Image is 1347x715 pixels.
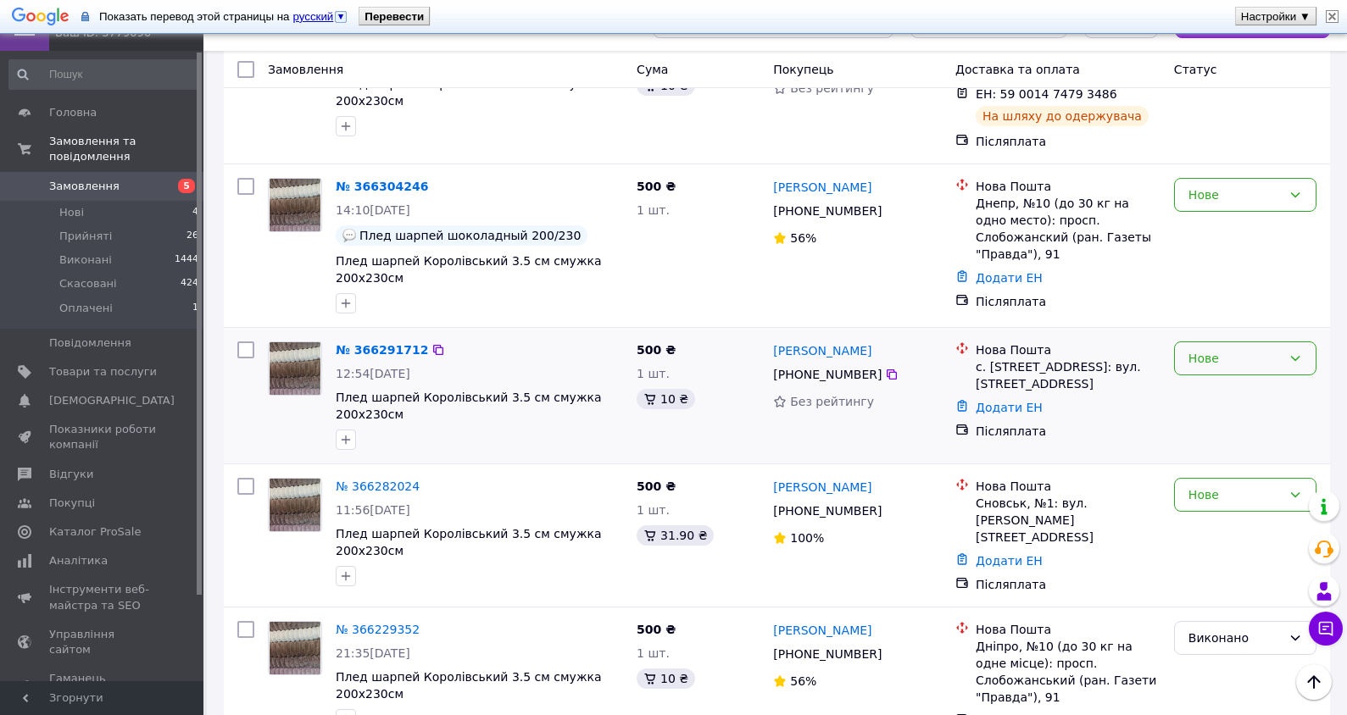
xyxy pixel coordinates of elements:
[790,531,824,545] span: 100%
[770,199,885,223] div: [PHONE_NUMBER]
[336,343,428,357] a: № 366291712
[637,389,695,409] div: 10 ₴
[365,10,424,23] b: Перевести
[637,525,714,546] div: 31.90 ₴
[336,254,602,285] a: Плед шарпей Королівський 3.5 см смужка 200х230см
[336,367,410,380] span: 12:54[DATE]
[976,478,1161,495] div: Нова Пошта
[976,341,1161,358] div: Нова Пошта
[1236,8,1316,25] button: Настройки ▼
[336,391,602,421] span: Плед шарпей Королівський 3.5 см смужка 200х230см
[49,671,157,701] span: Гаманець компанії
[976,576,1161,593] div: Післяплата
[59,276,117,291] span: Скасовані
[336,623,420,636] a: № 366229352
[976,87,1117,101] span: ЕН: 59 0014 7479 3486
[770,642,885,666] div: [PHONE_NUMBER]
[49,335,131,351] span: Повідомлення
[336,670,602,701] a: Плед шарпей Королівський 3.5 см смужка 200х230см
[268,63,343,76] span: Замовлення
[59,229,112,244] span: Прийняті
[1309,612,1343,646] button: Чат з покупцем
[49,582,157,612] span: Інструменти веб-майстра та SEO
[773,342,871,359] a: [PERSON_NAME]
[637,646,670,660] span: 1 шт.
[976,638,1161,706] div: Дніпро, №10 (до 30 кг на одне місце): просп. Слобожанський (ран. Газети "Правда"), 91
[637,63,668,76] span: Cума
[292,10,348,23] a: русский
[790,231,816,245] span: 56%
[637,180,676,193] span: 500 ₴
[268,178,322,232] a: Фото товару
[270,479,320,531] img: Фото товару
[192,205,198,220] span: 4
[773,179,871,196] a: [PERSON_NAME]
[59,301,113,316] span: Оплачені
[336,503,410,517] span: 11:56[DATE]
[773,622,871,639] a: [PERSON_NAME]
[336,203,410,217] span: 14:10[DATE]
[192,301,198,316] span: 1
[49,179,120,194] span: Замовлення
[1326,10,1339,23] img: Закрыть
[773,63,833,76] span: Покупець
[976,423,1161,440] div: Післяплата
[336,527,602,557] span: Плед шарпей Королівський 3.5 см смужка 200х230см
[268,478,322,532] a: Фото товару
[49,364,157,380] span: Товари та послуги
[81,10,89,23] img: Содержание этой защищенной страницы будет передано для перевода в Google через безопасное соедине...
[336,180,428,193] a: № 366304246
[637,623,676,636] span: 500 ₴
[49,467,93,482] span: Відгуки
[637,503,670,517] span: 1 шт.
[1174,63,1217,76] span: Статус
[99,10,352,23] span: Показать перевод этой страницы на
[770,363,885,386] div: [PHONE_NUMBER]
[270,342,320,395] img: Фото товару
[1188,485,1282,504] div: Нове
[49,134,203,164] span: Замовлення та повідомлення
[790,395,874,408] span: Без рейтингу
[49,524,141,540] span: Каталог ProSale
[59,252,112,268] span: Виконані
[976,271,1043,285] a: Додати ЕН
[976,106,1149,126] div: На шляху до одержувача
[976,554,1043,568] a: Додати ЕН
[637,343,676,357] span: 500 ₴
[790,81,874,95] span: Без рейтингу
[336,479,420,493] a: № 366282024
[1188,186,1282,204] div: Нове
[955,63,1080,76] span: Доставка та оплата
[1188,629,1282,647] div: Виконано
[270,622,320,674] img: Фото товару
[336,646,410,660] span: 21:35[DATE]
[8,59,200,90] input: Пошук
[637,203,670,217] span: 1 шт.
[59,205,84,220] span: Нові
[268,621,322,675] a: Фото товару
[175,252,198,268] span: 1444
[976,358,1161,392] div: с. [STREET_ADDRESS]: вул. [STREET_ADDRESS]
[770,499,885,523] div: [PHONE_NUMBER]
[976,195,1161,263] div: Днепр, №10 (до 30 кг на одно место): просп. Слобожанский (ран. Газеты "Правда"), 91
[49,627,157,657] span: Управління сайтом
[976,178,1161,195] div: Нова Пошта
[976,621,1161,638] div: Нова Пошта
[976,133,1161,150] div: Післяплата
[292,10,333,23] span: русский
[270,179,320,231] img: Фото товару
[637,479,676,493] span: 500 ₴
[773,479,871,496] a: [PERSON_NAME]
[342,229,356,242] img: :speech_balloon:
[637,668,695,689] div: 10 ₴
[268,341,322,396] a: Фото товару
[49,105,97,120] span: Головна
[637,367,670,380] span: 1 шт.
[181,276,198,291] span: 424
[1296,664,1332,700] button: Наверх
[359,229,581,242] span: Плед шарпей шоколадный 200/230
[976,495,1161,546] div: Сновськ, №1: вул. [PERSON_NAME][STREET_ADDRESS]
[359,8,429,25] button: Перевести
